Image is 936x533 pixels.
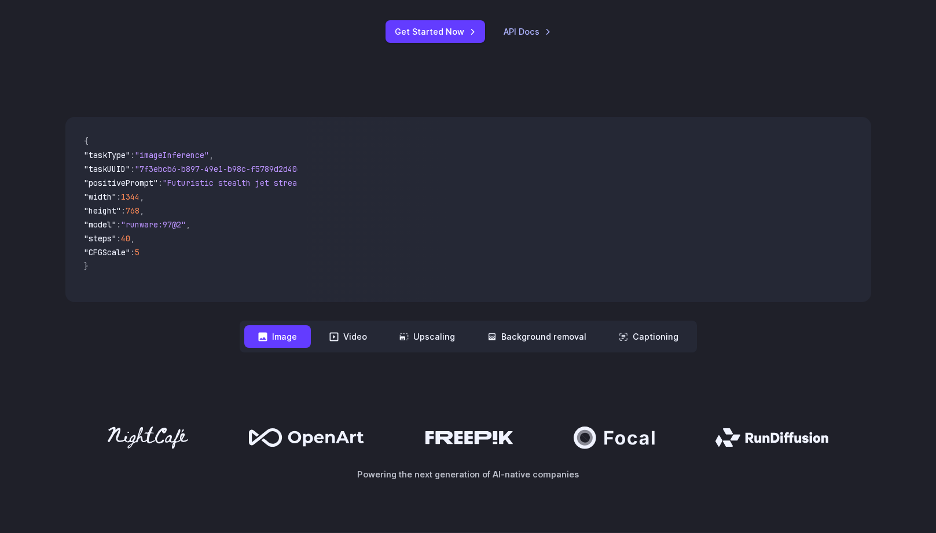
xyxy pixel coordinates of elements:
span: "imageInference" [135,150,209,160]
span: , [140,192,144,202]
span: : [130,150,135,160]
span: "taskUUID" [84,164,130,174]
button: Background removal [473,325,600,348]
span: "positivePrompt" [84,178,158,188]
span: : [158,178,163,188]
span: : [121,205,126,216]
span: "steps" [84,233,116,244]
a: API Docs [504,25,551,38]
span: "runware:97@2" [121,219,186,230]
span: , [209,150,214,160]
p: Powering the next generation of AI-native companies [65,468,871,481]
span: } [84,261,89,271]
span: "width" [84,192,116,202]
span: : [116,233,121,244]
span: : [116,219,121,230]
span: "CFGScale" [84,247,130,258]
span: 1344 [121,192,140,202]
span: { [84,136,89,146]
span: "model" [84,219,116,230]
button: Upscaling [386,325,469,348]
span: 5 [135,247,140,258]
span: : [116,192,121,202]
span: : [130,164,135,174]
span: 40 [121,233,130,244]
span: "7f3ebcb6-b897-49e1-b98c-f5789d2d40d7" [135,164,311,174]
button: Image [244,325,311,348]
button: Video [315,325,381,348]
button: Captioning [605,325,692,348]
span: , [130,233,135,244]
span: "height" [84,205,121,216]
span: 768 [126,205,140,216]
span: , [186,219,190,230]
span: "taskType" [84,150,130,160]
span: : [130,247,135,258]
a: Get Started Now [386,20,485,43]
span: "Futuristic stealth jet streaking through a neon-lit cityscape with glowing purple exhaust" [163,178,584,188]
span: , [140,205,144,216]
